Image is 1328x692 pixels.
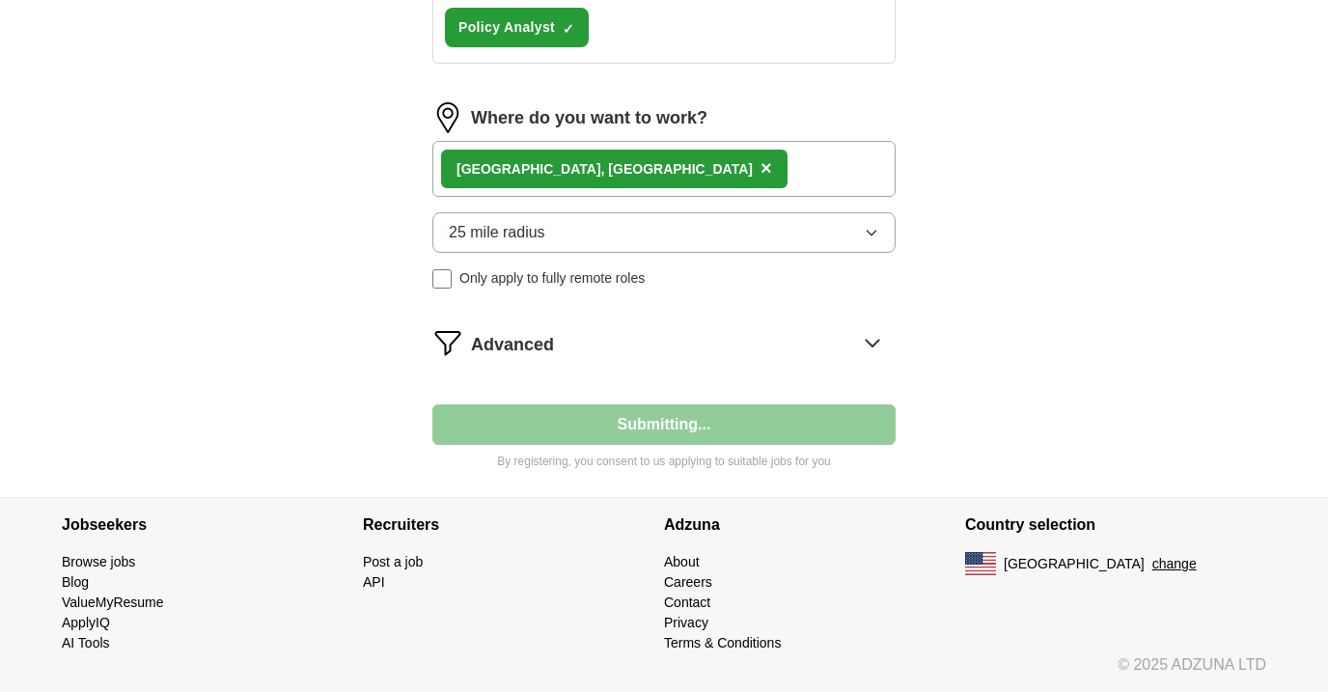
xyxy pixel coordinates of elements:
a: Careers [664,574,712,590]
button: Submitting... [432,404,896,445]
a: API [363,574,385,590]
button: change [1152,554,1197,574]
div: © 2025 ADZUNA LTD [46,653,1282,692]
a: Blog [62,574,89,590]
button: × [761,154,772,183]
img: US flag [965,552,996,575]
img: filter [432,327,463,358]
button: Policy Analyst✓ [445,8,589,47]
a: Browse jobs [62,554,135,569]
label: Where do you want to work? [471,105,707,131]
span: ✓ [563,21,574,37]
p: By registering, you consent to us applying to suitable jobs for you [432,453,896,470]
span: × [761,157,772,179]
span: Policy Analyst [458,17,555,38]
span: Only apply to fully remote roles [459,268,645,289]
button: 25 mile radius [432,212,896,253]
span: 25 mile radius [449,221,545,244]
input: Only apply to fully remote roles [432,269,452,289]
img: location.png [432,102,463,133]
a: Post a job [363,554,423,569]
div: , [GEOGRAPHIC_DATA] [456,159,753,180]
span: [GEOGRAPHIC_DATA] [1004,554,1145,574]
a: Contact [664,595,710,610]
a: Privacy [664,615,708,630]
strong: [GEOGRAPHIC_DATA] [456,161,601,177]
a: About [664,554,700,569]
a: ApplyIQ [62,615,110,630]
span: Advanced [471,332,554,358]
a: ValueMyResume [62,595,164,610]
h4: Country selection [965,498,1266,552]
a: AI Tools [62,635,110,650]
a: Terms & Conditions [664,635,781,650]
